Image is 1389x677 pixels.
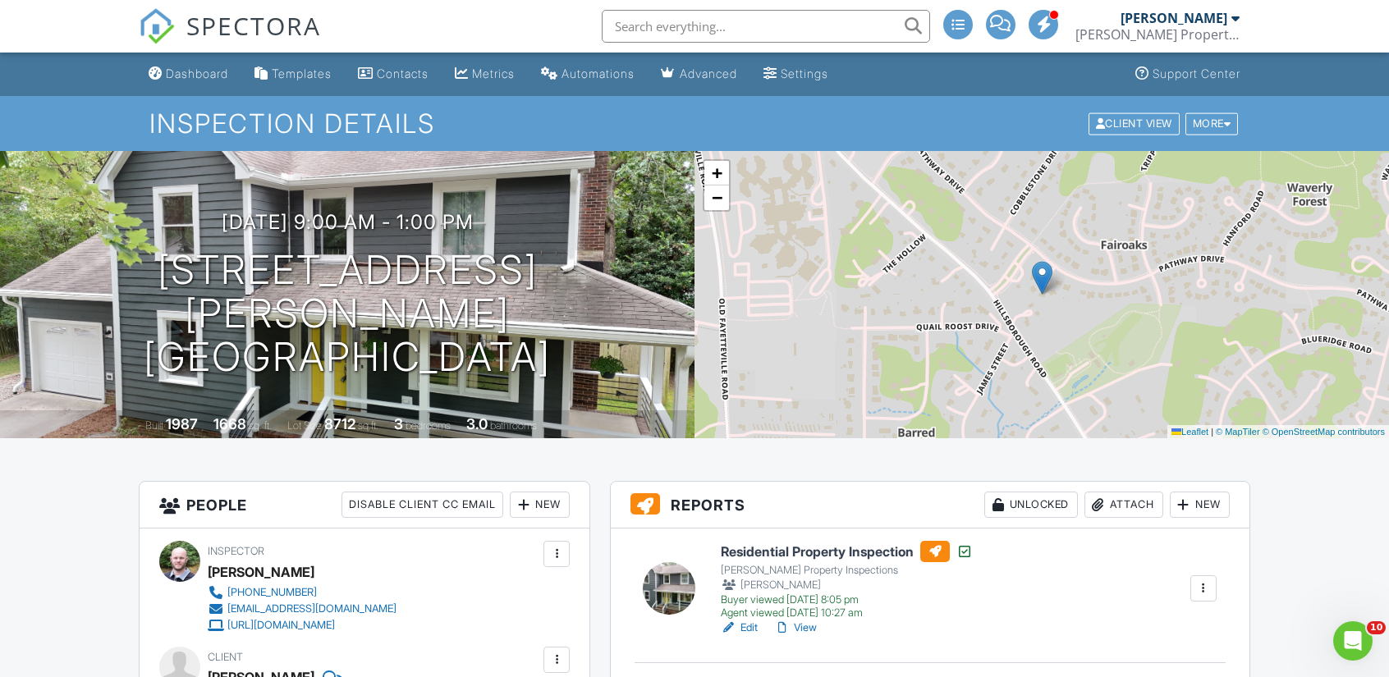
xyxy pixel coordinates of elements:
div: Client View [1089,112,1180,135]
div: Metrics [472,66,515,80]
div: [PERSON_NAME] [721,577,973,593]
span: Inspector [208,545,264,557]
div: Unlocked [984,492,1078,518]
span: Lot Size [287,419,322,432]
span: SPECTORA [186,8,321,43]
div: [PERSON_NAME] [208,560,314,584]
a: View [774,620,817,636]
div: Dashboard [166,66,228,80]
a: Advanced [654,59,744,89]
div: [PERSON_NAME] [1121,10,1227,26]
div: Disable Client CC Email [342,492,503,518]
div: 3.0 [466,415,488,432]
span: 10 [1367,621,1386,634]
a: Metrics [448,59,521,89]
a: © MapTiler [1216,427,1260,437]
h3: People [140,482,589,528]
div: More [1185,112,1239,135]
div: Automations [562,66,635,80]
span: sq.ft. [358,419,378,432]
span: | [1211,427,1213,437]
a: [EMAIL_ADDRESS][DOMAIN_NAME] [208,601,397,617]
div: 8712 [324,415,355,432]
span: bathrooms [490,419,537,432]
h3: Reports [611,482,1249,528]
a: Dashboard [142,59,235,89]
div: Support Center [1153,66,1240,80]
span: Client [208,651,243,663]
span: + [712,162,722,183]
img: Marker [1032,261,1052,295]
div: New [510,492,570,518]
div: [PHONE_NUMBER] [227,586,317,599]
a: Contacts [351,59,435,89]
div: Sheldahl Property Inspections [1075,26,1240,43]
h1: Inspection Details [149,109,1240,138]
div: Templates [272,66,332,80]
a: Edit [721,620,758,636]
a: [PHONE_NUMBER] [208,584,397,601]
h1: [STREET_ADDRESS][PERSON_NAME] [GEOGRAPHIC_DATA] [26,249,668,378]
a: [URL][DOMAIN_NAME] [208,617,397,634]
div: Contacts [377,66,429,80]
iframe: Intercom live chat [1333,621,1373,661]
span: bedrooms [406,419,451,432]
span: Built [145,419,163,432]
div: Advanced [680,66,737,80]
div: Agent viewed [DATE] 10:27 am [721,606,973,620]
a: Zoom in [704,161,729,185]
a: Residential Property Inspection [PERSON_NAME] Property Inspections [PERSON_NAME] Buyer viewed [DA... [721,541,973,620]
a: Client View [1087,117,1184,129]
div: Settings [781,66,828,80]
h3: [DATE] 9:00 am - 1:00 pm [222,211,474,233]
div: [PERSON_NAME] Property Inspections [721,564,973,577]
a: Settings [757,59,835,89]
a: Templates [248,59,338,89]
a: © OpenStreetMap contributors [1263,427,1385,437]
div: Buyer viewed [DATE] 8:05 pm [721,593,973,606]
a: Automations (Advanced) [534,59,641,89]
img: The Best Home Inspection Software - Spectora [139,8,175,44]
a: Support Center [1129,59,1247,89]
div: [EMAIL_ADDRESS][DOMAIN_NAME] [227,602,397,615]
div: 3 [394,415,403,432]
div: 1668 [213,415,246,432]
div: Attach [1084,492,1163,518]
a: Zoom out [704,185,729,210]
span: sq. ft. [249,419,272,432]
div: 1987 [166,415,198,432]
div: New [1170,492,1230,518]
div: [URL][DOMAIN_NAME] [227,619,335,632]
span: − [712,187,722,208]
a: SPECTORA [139,22,321,57]
h6: Residential Property Inspection [721,541,973,562]
input: Search everything... [602,10,930,43]
a: Leaflet [1171,427,1208,437]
